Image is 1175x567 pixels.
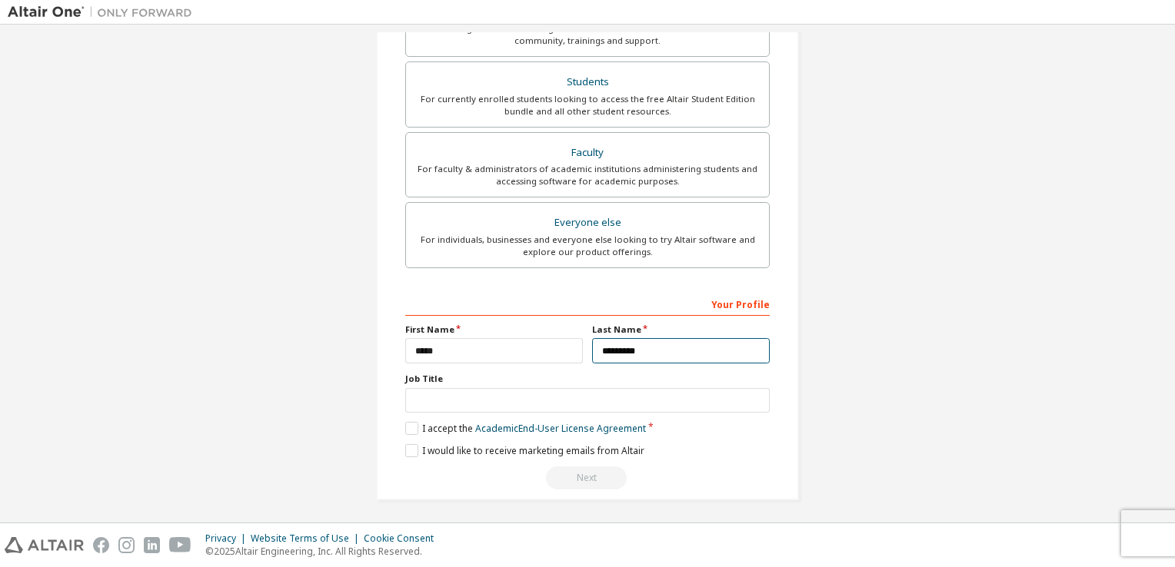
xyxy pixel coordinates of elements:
div: Everyone else [415,212,760,234]
div: Read and acccept EULA to continue [405,466,770,489]
img: altair_logo.svg [5,537,84,553]
label: I accept the [405,422,646,435]
label: First Name [405,323,583,336]
p: © 2025 Altair Engineering, Inc. All Rights Reserved. [205,545,443,558]
div: Website Terms of Use [251,532,364,545]
label: Job Title [405,373,770,385]
div: For individuals, businesses and everyone else looking to try Altair software and explore our prod... [415,234,760,258]
div: For currently enrolled students looking to access the free Altair Student Edition bundle and all ... [415,93,760,118]
img: facebook.svg [93,537,109,553]
img: instagram.svg [118,537,135,553]
img: linkedin.svg [144,537,160,553]
div: Cookie Consent [364,532,443,545]
div: Students [415,71,760,93]
div: Faculty [415,142,760,164]
label: Last Name [592,323,770,336]
img: Altair One [8,5,200,20]
div: Privacy [205,532,251,545]
div: Your Profile [405,291,770,316]
img: youtube.svg [169,537,191,553]
div: For faculty & administrators of academic institutions administering students and accessing softwa... [415,163,760,187]
a: Academic End-User License Agreement [475,422,646,435]
div: For existing customers looking to access software downloads, HPC resources, community, trainings ... [415,22,760,47]
label: I would like to receive marketing emails from Altair [405,444,644,457]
